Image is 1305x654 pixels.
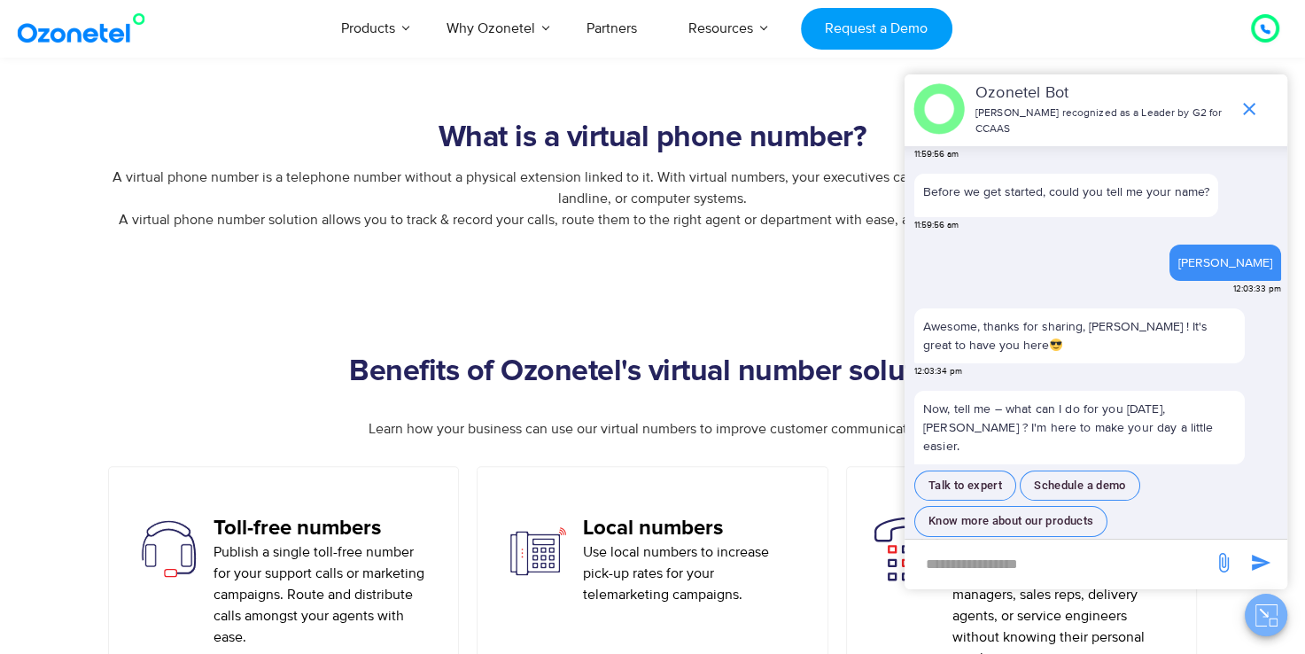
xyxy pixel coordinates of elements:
[914,471,1016,502] button: Talk to expert
[214,541,431,648] p: Publish a single toll-free number for your support calls or marketing campaigns. Route and distri...
[914,391,1245,464] p: Now, tell me – what can I do for you [DATE], [PERSON_NAME] ? I'm here to make your day a little e...
[914,219,959,232] span: 11:59:56 am
[1233,283,1281,296] span: 12:03:33 pm
[913,549,1204,580] div: new-msg-input
[99,121,1207,156] h2: What is a virtual phone number?
[1243,545,1278,580] span: send message
[1020,471,1140,502] button: Schedule a demo
[914,365,962,378] span: 12:03:34 pm
[1178,253,1272,272] div: [PERSON_NAME]
[1050,339,1062,351] img: 😎
[913,83,965,135] img: header
[923,317,1236,354] p: Awesome, thanks for sharing, [PERSON_NAME] ! It's great to have you here
[583,541,801,605] p: Use local numbers to increase pick-up rates for your telemarketing campaigns.
[975,105,1230,137] p: [PERSON_NAME] recognized as a Leader by G2 for CCAAS
[801,8,952,50] a: Request a Demo
[369,420,936,438] span: Learn how your business can use our virtual numbers to improve customer communications.
[914,506,1107,537] button: Know more about our products
[975,82,1230,105] p: Ozonetel Bot
[914,148,959,161] span: 11:59:56 am
[1206,545,1241,580] span: send message
[99,354,1207,390] h2: Benefits of Ozonetel's virtual number solution
[113,168,1193,229] span: A virtual phone number is a telephone number without a physical extension linked to it. With virt...
[1231,91,1267,127] span: end chat or minimize
[583,516,801,541] h5: Local numbers
[923,183,1209,201] p: Before we get started, could you tell me your name?
[214,516,431,541] h5: Toll-free numbers
[1245,594,1287,636] button: Close chat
